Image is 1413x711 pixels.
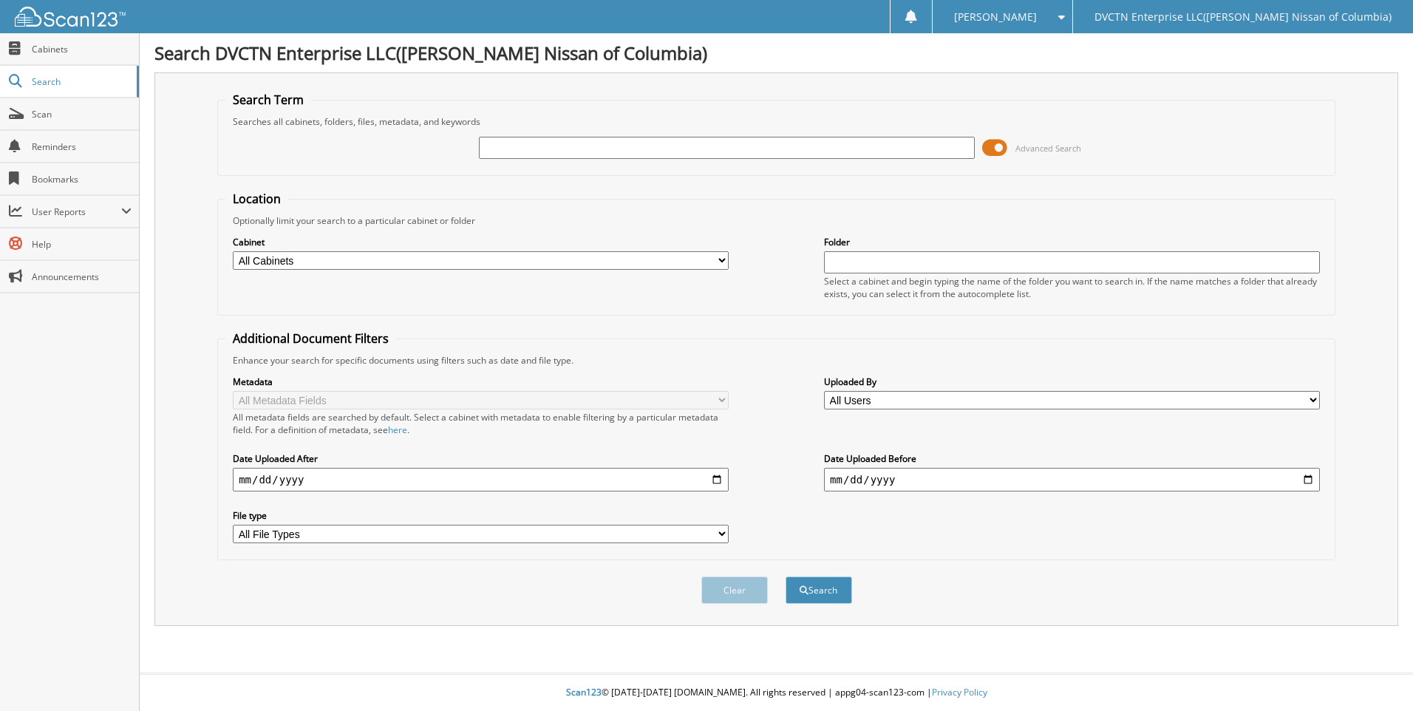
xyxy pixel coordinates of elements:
[225,330,396,347] legend: Additional Document Filters
[32,75,129,88] span: Search
[824,236,1320,248] label: Folder
[225,191,288,207] legend: Location
[225,115,1327,128] div: Searches all cabinets, folders, files, metadata, and keywords
[32,173,132,186] span: Bookmarks
[32,140,132,153] span: Reminders
[154,41,1398,65] h1: Search DVCTN Enterprise LLC([PERSON_NAME] Nissan of Columbia)
[954,13,1037,21] span: [PERSON_NAME]
[233,468,729,491] input: start
[566,686,602,698] span: Scan123
[1015,143,1081,154] span: Advanced Search
[786,576,852,604] button: Search
[233,452,729,465] label: Date Uploaded After
[140,675,1413,711] div: © [DATE]-[DATE] [DOMAIN_NAME]. All rights reserved | appg04-scan123-com |
[824,375,1320,388] label: Uploaded By
[225,354,1327,367] div: Enhance your search for specific documents using filters such as date and file type.
[388,423,407,436] a: here
[233,236,729,248] label: Cabinet
[824,275,1320,300] div: Select a cabinet and begin typing the name of the folder you want to search in. If the name match...
[233,509,729,522] label: File type
[225,214,1327,227] div: Optionally limit your search to a particular cabinet or folder
[32,205,121,218] span: User Reports
[824,468,1320,491] input: end
[932,686,987,698] a: Privacy Policy
[701,576,768,604] button: Clear
[32,271,132,283] span: Announcements
[32,238,132,251] span: Help
[1094,13,1392,21] span: DVCTN Enterprise LLC([PERSON_NAME] Nissan of Columbia)
[225,92,311,108] legend: Search Term
[824,452,1320,465] label: Date Uploaded Before
[32,108,132,120] span: Scan
[15,7,126,27] img: scan123-logo-white.svg
[233,375,729,388] label: Metadata
[233,411,729,436] div: All metadata fields are searched by default. Select a cabinet with metadata to enable filtering b...
[32,43,132,55] span: Cabinets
